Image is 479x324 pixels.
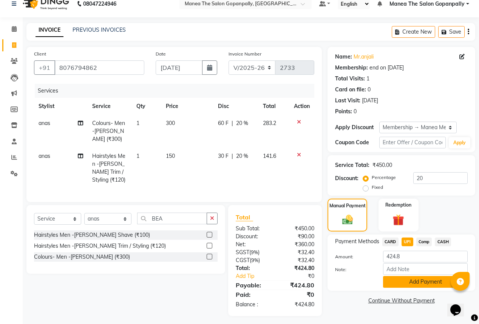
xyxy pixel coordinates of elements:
[335,108,352,116] div: Points:
[362,97,378,105] div: [DATE]
[335,86,366,94] div: Card on file:
[34,231,150,239] div: Hairstyles Men -[PERSON_NAME] Shave (₹100)
[230,301,275,309] div: Balance :
[438,26,465,38] button: Save
[372,174,396,181] label: Percentage
[383,276,468,288] button: Add Payment
[213,98,258,115] th: Disc
[36,23,63,37] a: INVOICE
[161,98,214,115] th: Price
[329,202,366,209] label: Manual Payment
[383,263,468,275] input: Add Note
[34,60,55,75] button: +91
[34,242,166,250] div: Hairstyles Men -[PERSON_NAME] Trim / Styling (₹120)
[275,290,320,299] div: ₹0
[368,86,371,94] div: 0
[54,60,144,75] input: Search by Name/Mobile/Email/Code
[39,120,50,127] span: anas
[236,152,248,160] span: 20 %
[289,98,314,115] th: Action
[329,253,377,260] label: Amount:
[372,184,383,191] label: Fixed
[389,213,408,227] img: _gift.svg
[230,241,275,248] div: Net:
[229,51,261,57] label: Invoice Number
[449,137,470,148] button: Apply
[263,153,276,159] span: 141.6
[435,238,451,246] span: CASH
[156,51,166,57] label: Date
[230,272,283,280] a: Add Tip
[335,75,365,83] div: Total Visits:
[218,152,229,160] span: 30 F
[392,26,435,38] button: Create New
[166,120,175,127] span: 300
[236,249,249,256] span: SGST
[366,75,369,83] div: 1
[379,137,446,148] input: Enter Offer / Coupon Code
[34,98,88,115] th: Stylist
[283,272,320,280] div: ₹0
[447,294,471,316] iframe: chat widget
[383,251,468,262] input: Amount
[339,214,356,226] img: _cash.svg
[354,108,357,116] div: 0
[236,257,250,264] span: CGST
[230,264,275,272] div: Total:
[35,84,320,98] div: Services
[236,119,248,127] span: 20 %
[218,119,229,127] span: 60 F
[236,213,253,221] span: Total
[39,153,50,159] span: anas
[88,98,132,115] th: Service
[335,238,379,245] span: Payment Methods
[382,238,399,246] span: CARD
[230,248,275,256] div: ( )
[402,238,413,246] span: UPI
[230,225,275,233] div: Sub Total:
[275,264,320,272] div: ₹424.80
[335,64,368,72] div: Membership:
[251,257,258,263] span: 9%
[335,123,379,131] div: Apply Discount
[275,281,320,290] div: ₹424.80
[136,153,139,159] span: 1
[232,119,233,127] span: |
[335,53,352,61] div: Name:
[372,161,392,169] div: ₹450.00
[232,152,233,160] span: |
[166,153,175,159] span: 150
[335,174,358,182] div: Discount:
[275,248,320,256] div: ₹32.40
[329,297,474,305] a: Continue Without Payment
[34,253,130,261] div: Colours- Men -[PERSON_NAME] (₹300)
[230,290,275,299] div: Paid:
[275,241,320,248] div: ₹360.00
[251,249,258,255] span: 9%
[136,120,139,127] span: 1
[275,256,320,264] div: ₹32.40
[230,256,275,264] div: ( )
[416,238,432,246] span: Comp
[275,225,320,233] div: ₹450.00
[137,213,207,224] input: Search or Scan
[275,233,320,241] div: ₹90.00
[92,120,125,142] span: Colours- Men -[PERSON_NAME] (₹300)
[329,266,377,273] label: Note:
[230,281,275,290] div: Payable:
[335,97,360,105] div: Last Visit:
[258,98,289,115] th: Total
[275,301,320,309] div: ₹424.80
[73,26,126,33] a: PREVIOUS INVOICES
[354,53,374,61] a: Mr.anjali
[335,139,379,147] div: Coupon Code
[263,120,276,127] span: 283.2
[92,153,125,183] span: Hairstyles Men -[PERSON_NAME] Trim / Styling (₹120)
[34,51,46,57] label: Client
[369,64,404,72] div: end on [DATE]
[335,161,369,169] div: Service Total:
[132,98,161,115] th: Qty
[385,202,411,208] label: Redemption
[230,233,275,241] div: Discount:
